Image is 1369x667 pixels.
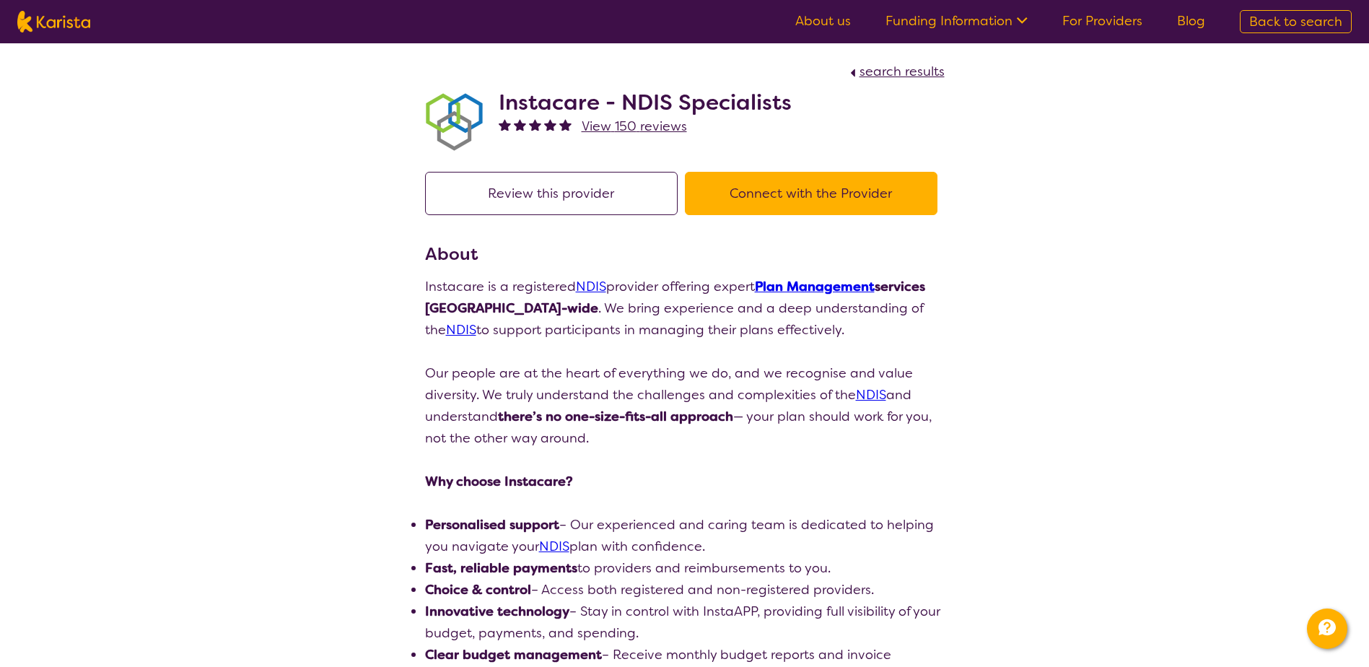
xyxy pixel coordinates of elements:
img: fullstar [544,118,556,131]
a: Funding Information [885,12,1028,30]
img: fullstar [559,118,572,131]
img: fullstar [514,118,526,131]
span: View 150 reviews [582,118,687,135]
h3: About [425,241,945,267]
p: Our people are at the heart of everything we do, and we recognise and value diversity. We truly u... [425,362,945,449]
strong: Why choose Instacare? [425,473,573,490]
img: obkhna0zu27zdd4ubuus.png [425,93,483,151]
a: NDIS [539,538,569,555]
strong: Choice & control [425,581,531,598]
p: Instacare is a registered provider offering expert . We bring experience and a deep understanding... [425,276,945,341]
li: – Stay in control with InstaAPP, providing full visibility of your budget, payments, and spending. [425,601,945,644]
li: – Our experienced and caring team is dedicated to helping you navigate your plan with confidence. [425,514,945,557]
a: View 150 reviews [582,115,687,137]
button: Channel Menu [1307,609,1347,649]
a: NDIS [576,278,606,295]
a: Back to search [1240,10,1352,33]
strong: Clear budget management [425,646,602,663]
li: to providers and reimbursements to you. [425,557,945,579]
strong: Fast, reliable payments [425,559,577,577]
img: fullstar [499,118,511,131]
a: NDIS [856,386,886,404]
strong: there’s no one-size-fits-all approach [498,408,733,425]
a: For Providers [1062,12,1142,30]
a: Review this provider [425,185,685,202]
h2: Instacare - NDIS Specialists [499,90,792,115]
a: Plan Management [755,278,875,295]
strong: Personalised support [425,516,559,533]
strong: Innovative technology [425,603,569,620]
img: Karista logo [17,11,90,32]
span: search results [860,63,945,80]
img: fullstar [529,118,541,131]
li: – Access both registered and non-registered providers. [425,579,945,601]
button: Review this provider [425,172,678,215]
a: Connect with the Provider [685,185,945,202]
span: Back to search [1249,13,1342,30]
a: search results [847,63,945,80]
a: About us [795,12,851,30]
button: Connect with the Provider [685,172,937,215]
a: Blog [1177,12,1205,30]
a: NDIS [446,321,476,339]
